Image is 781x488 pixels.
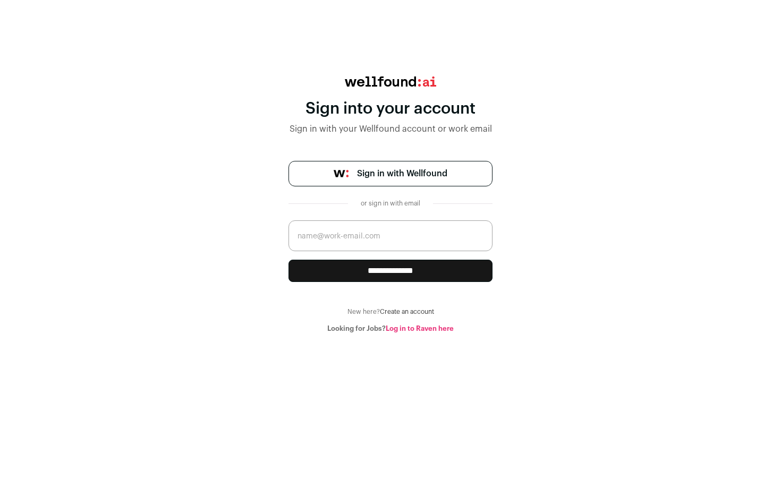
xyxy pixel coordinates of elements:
[345,76,436,87] img: wellfound:ai
[288,161,493,186] a: Sign in with Wellfound
[288,220,493,251] input: name@work-email.com
[386,325,454,332] a: Log in to Raven here
[356,199,425,208] div: or sign in with email
[288,307,493,316] div: New here?
[288,99,493,118] div: Sign into your account
[334,170,349,177] img: wellfound-symbol-flush-black-fb3c872781a75f747ccb3a119075da62bfe97bd399995f84a933054e44a575c4.png
[380,309,434,315] a: Create an account
[288,324,493,333] div: Looking for Jobs?
[288,123,493,135] div: Sign in with your Wellfound account or work email
[357,167,447,180] span: Sign in with Wellfound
